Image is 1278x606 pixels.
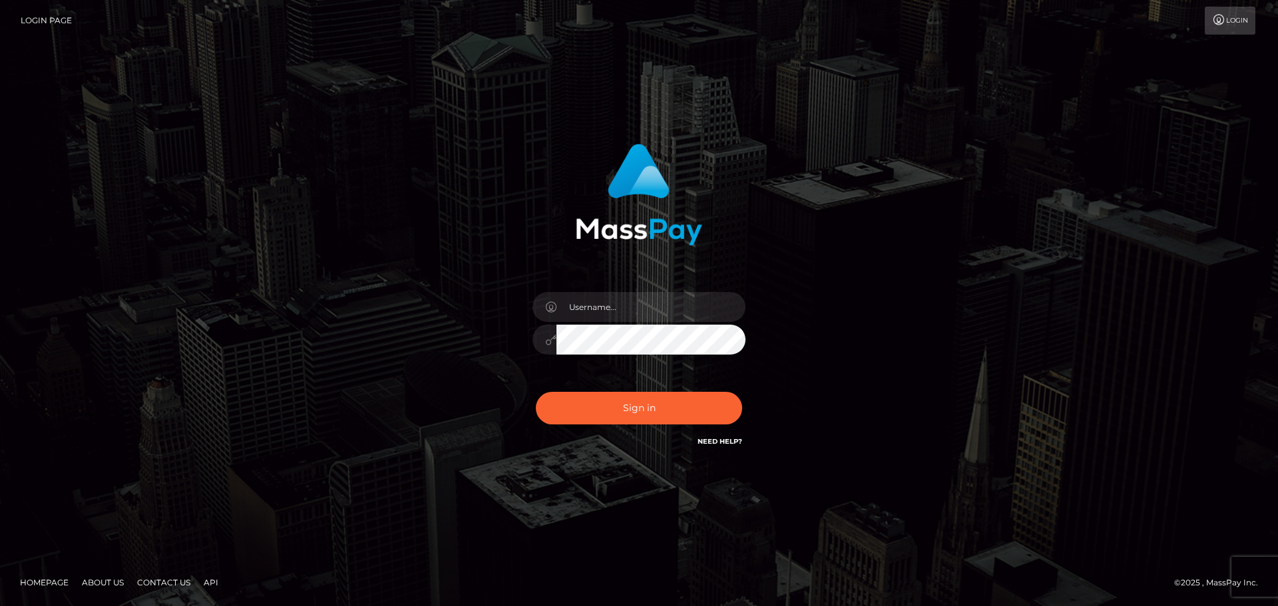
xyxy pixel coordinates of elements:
a: Login [1205,7,1255,35]
input: Username... [556,292,745,322]
a: Homepage [15,572,74,593]
button: Sign in [536,392,742,424]
div: © 2025 , MassPay Inc. [1174,575,1268,590]
a: Login Page [21,7,72,35]
a: Contact Us [132,572,196,593]
a: Need Help? [698,437,742,446]
a: About Us [77,572,129,593]
a: API [198,572,224,593]
img: MassPay Login [576,144,702,245]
